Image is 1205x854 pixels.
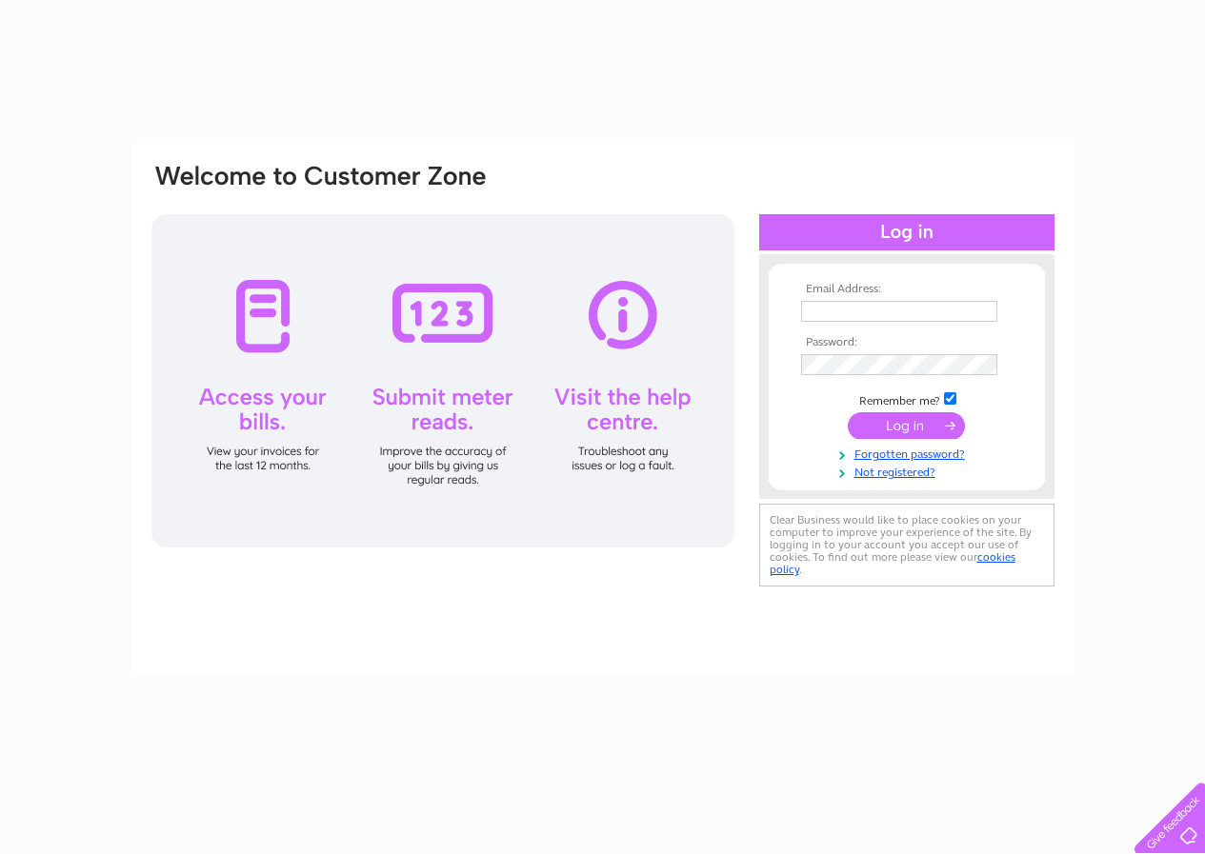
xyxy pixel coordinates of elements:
[801,462,1017,480] a: Not registered?
[796,336,1017,349] th: Password:
[801,444,1017,462] a: Forgotten password?
[796,389,1017,408] td: Remember me?
[759,504,1054,586] div: Clear Business would like to place cookies on your computer to improve your experience of the sit...
[770,550,1015,576] a: cookies policy
[848,412,965,439] input: Submit
[796,283,1017,296] th: Email Address:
